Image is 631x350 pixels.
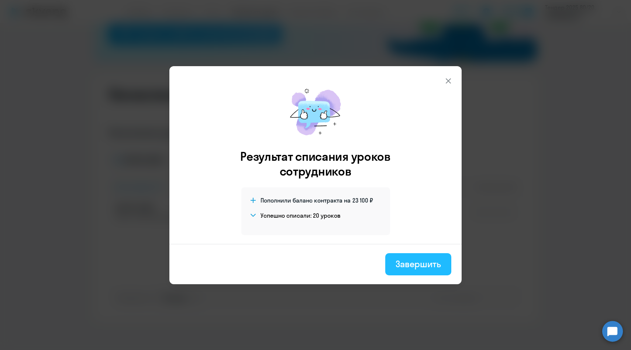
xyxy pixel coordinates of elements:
h3: Результат списания уроков сотрудников [230,149,401,179]
img: mirage-message.png [282,81,349,143]
span: 23 100 ₽ [352,196,373,204]
button: Завершить [385,253,451,275]
div: Завершить [396,258,441,270]
h4: Успешно списали: 20 уроков [261,211,341,220]
span: Пополнили баланс контракта на [261,196,351,204]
